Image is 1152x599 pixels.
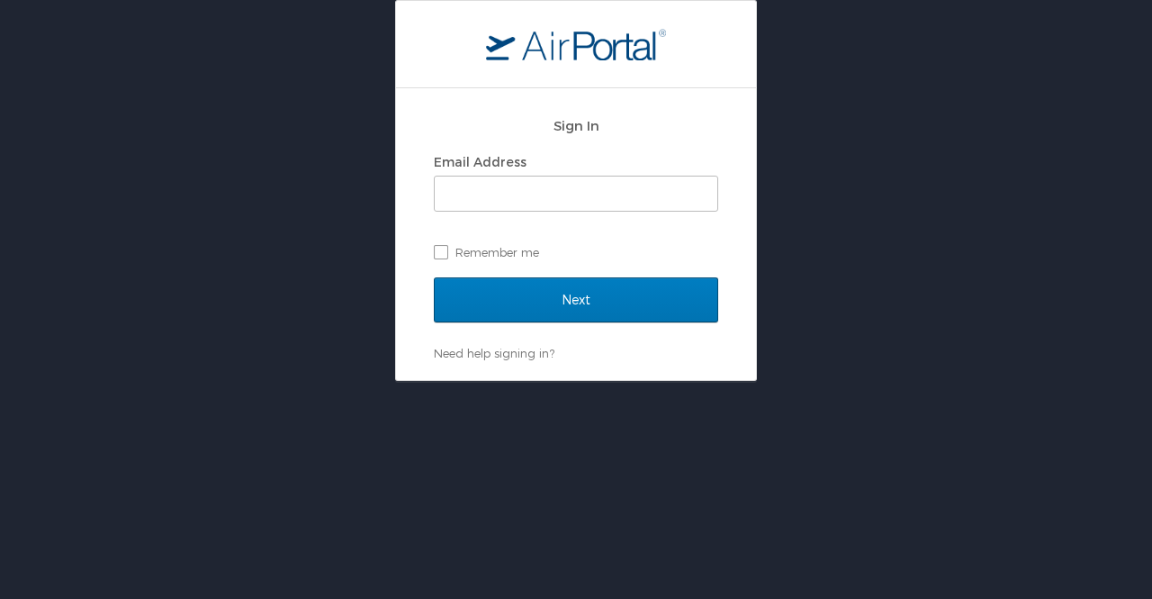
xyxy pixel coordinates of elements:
a: Need help signing in? [434,346,554,360]
label: Email Address [434,154,526,169]
input: Next [434,277,718,322]
img: logo [486,28,666,60]
label: Remember me [434,239,718,266]
h2: Sign In [434,115,718,136]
